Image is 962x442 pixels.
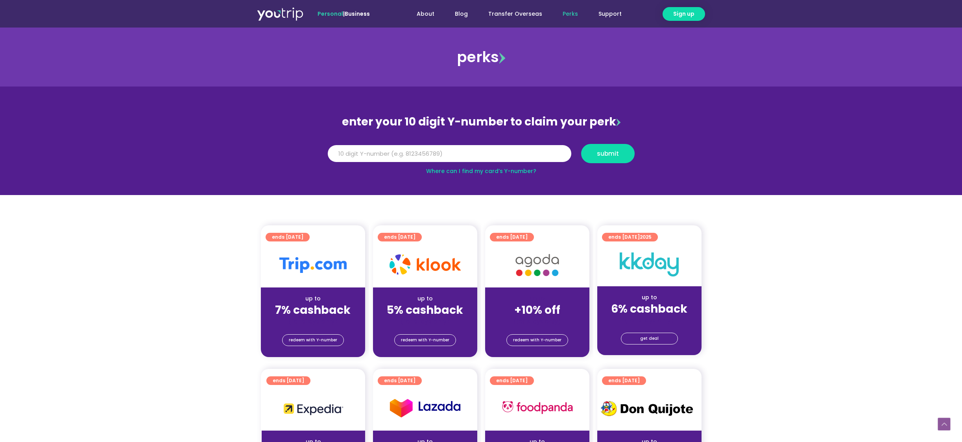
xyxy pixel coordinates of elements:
[328,144,635,169] form: Y Number
[581,144,635,163] button: submit
[394,334,456,346] a: redeem with Y-number
[266,233,310,241] a: ends [DATE]
[608,376,640,385] span: ends [DATE]
[663,7,705,21] a: Sign up
[588,7,632,21] a: Support
[478,7,552,21] a: Transfer Overseas
[445,7,478,21] a: Blog
[275,302,351,318] strong: 7% cashback
[621,333,678,344] a: get deal
[379,317,471,326] div: (for stays only)
[491,317,583,326] div: (for stays only)
[530,295,545,302] span: up to
[406,7,445,21] a: About
[267,295,359,303] div: up to
[602,233,658,241] a: ends [DATE]2025
[345,10,370,18] a: Business
[608,233,652,241] span: ends [DATE]
[602,376,646,385] a: ends [DATE]
[513,335,561,346] span: redeem with Y-number
[378,376,422,385] a: ends [DATE]
[496,233,528,241] span: ends [DATE]
[604,316,695,324] div: (for stays only)
[272,233,303,241] span: ends [DATE]
[391,7,632,21] nav: Menu
[324,112,639,132] div: enter your 10 digit Y-number to claim your perk
[384,376,415,385] span: ends [DATE]
[552,7,588,21] a: Perks
[282,334,344,346] a: redeem with Y-number
[318,10,370,18] span: |
[378,233,422,241] a: ends [DATE]
[640,333,659,344] span: get deal
[328,145,571,162] input: 10 digit Y-number (e.g. 8123456789)
[401,335,449,346] span: redeem with Y-number
[426,167,536,175] a: Where can I find my card’s Y-number?
[266,376,310,385] a: ends [DATE]
[387,302,463,318] strong: 5% cashback
[673,10,694,18] span: Sign up
[273,376,304,385] span: ends [DATE]
[490,376,534,385] a: ends [DATE]
[514,302,560,318] strong: +10% off
[496,376,528,385] span: ends [DATE]
[611,301,687,317] strong: 6% cashback
[597,151,619,157] span: submit
[506,334,568,346] a: redeem with Y-number
[640,234,652,240] span: 2025
[318,10,343,18] span: Personal
[384,233,415,241] span: ends [DATE]
[267,317,359,326] div: (for stays only)
[289,335,337,346] span: redeem with Y-number
[604,293,695,302] div: up to
[379,295,471,303] div: up to
[490,233,534,241] a: ends [DATE]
